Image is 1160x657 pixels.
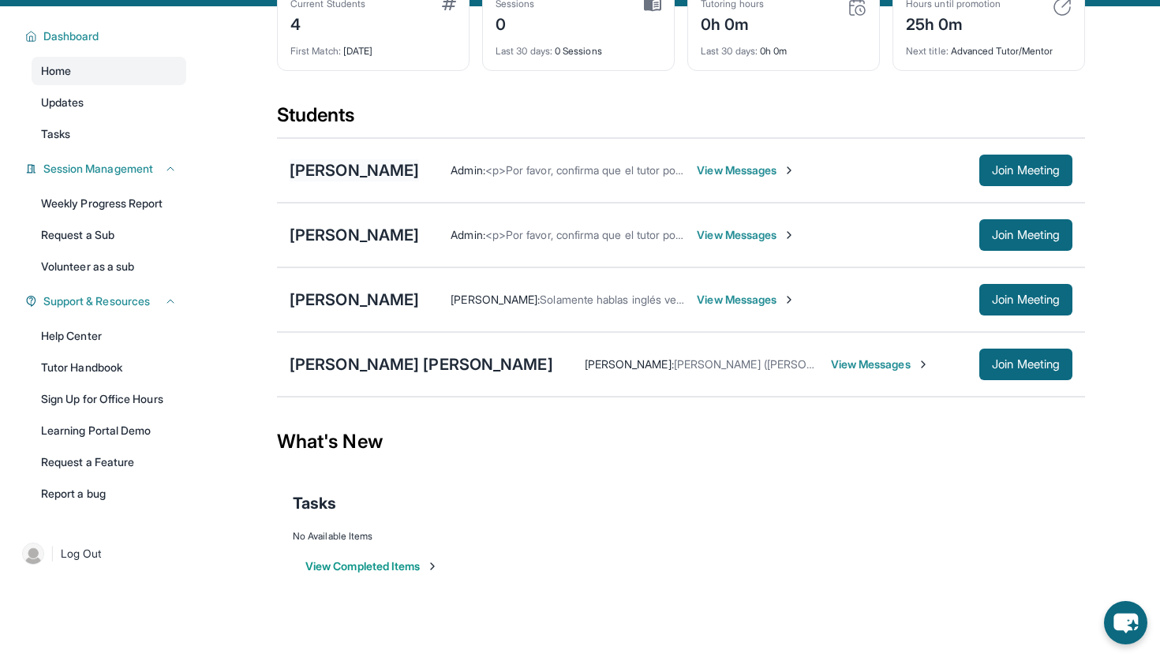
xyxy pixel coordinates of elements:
[43,28,99,44] span: Dashboard
[906,35,1072,58] div: Advanced Tutor/Mentor
[16,536,186,571] a: |Log Out
[496,45,552,57] span: Last 30 days :
[32,416,186,445] a: Learning Portal Demo
[32,448,186,476] a: Request a Feature
[540,293,698,306] span: Solamente hablas inglés verdad
[290,10,365,35] div: 4
[451,163,485,177] span: Admin :
[783,229,795,241] img: Chevron-Right
[51,544,54,563] span: |
[22,543,44,565] img: user-img
[496,35,661,58] div: 0 Sessions
[290,159,419,181] div: [PERSON_NAME]
[585,357,674,371] span: [PERSON_NAME] :
[992,295,1060,304] span: Join Meeting
[485,163,1069,177] span: <p>Por favor, confirma que el tutor podrá asistir a tu primera hora de reunión asignada antes de ...
[37,28,177,44] button: Dashboard
[701,10,764,35] div: 0h 0m
[979,349,1072,380] button: Join Meeting
[41,126,70,142] span: Tasks
[697,292,795,308] span: View Messages
[906,45,949,57] span: Next title :
[674,357,894,371] span: [PERSON_NAME] ([PERSON_NAME]'s Mom)
[992,166,1060,175] span: Join Meeting
[290,224,419,246] div: [PERSON_NAME]
[906,10,1001,35] div: 25h 0m
[32,189,186,218] a: Weekly Progress Report
[32,120,186,148] a: Tasks
[451,293,540,306] span: [PERSON_NAME] :
[32,353,186,382] a: Tutor Handbook
[32,480,186,508] a: Report a bug
[992,230,1060,240] span: Join Meeting
[43,161,153,177] span: Session Management
[293,530,1069,543] div: No Available Items
[32,57,186,85] a: Home
[32,385,186,413] a: Sign Up for Office Hours
[917,358,930,371] img: Chevron-Right
[277,103,1085,137] div: Students
[783,293,795,306] img: Chevron-Right
[783,164,795,177] img: Chevron-Right
[697,227,795,243] span: View Messages
[37,161,177,177] button: Session Management
[451,228,485,241] span: Admin :
[290,289,419,311] div: [PERSON_NAME]
[697,162,795,178] span: View Messages
[305,558,439,574] button: View Completed Items
[701,45,758,57] span: Last 30 days :
[293,492,336,514] span: Tasks
[290,35,456,58] div: [DATE]
[496,10,535,35] div: 0
[485,228,1069,241] span: <p>Por favor, confirma que el tutor podrá asistir a tu primera hora de reunión asignada antes de ...
[43,293,150,309] span: Support & Resources
[32,322,186,350] a: Help Center
[701,35,866,58] div: 0h 0m
[831,356,930,372] span: View Messages
[1104,601,1147,644] button: chat-button
[61,546,102,562] span: Log Out
[32,221,186,249] a: Request a Sub
[979,284,1072,315] button: Join Meeting
[41,63,71,79] span: Home
[277,407,1085,476] div: What's New
[979,219,1072,251] button: Join Meeting
[32,252,186,281] a: Volunteer as a sub
[979,155,1072,186] button: Join Meeting
[290,45,341,57] span: First Match :
[37,293,177,309] button: Support & Resources
[41,95,84,110] span: Updates
[290,353,553,375] div: [PERSON_NAME] [PERSON_NAME]
[32,88,186,117] a: Updates
[992,360,1060,369] span: Join Meeting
